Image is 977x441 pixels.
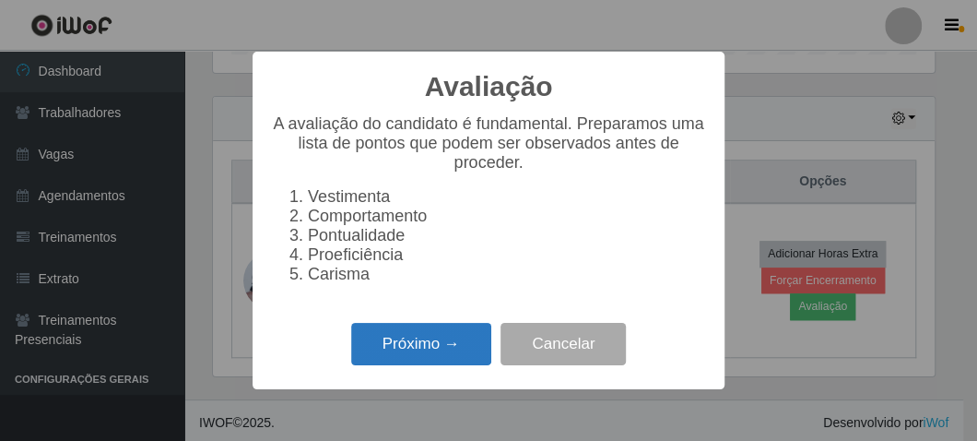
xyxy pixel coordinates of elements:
button: Cancelar [500,323,626,366]
li: Carisma [308,265,706,284]
li: Comportamento [308,207,706,226]
li: Vestimenta [308,187,706,207]
li: Proeficiência [308,245,706,265]
h2: Avaliação [425,70,553,103]
li: Pontualidade [308,226,706,245]
button: Próximo → [351,323,491,366]
p: A avaliação do candidato é fundamental. Preparamos uma lista de pontos que podem ser observados a... [271,114,706,173]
